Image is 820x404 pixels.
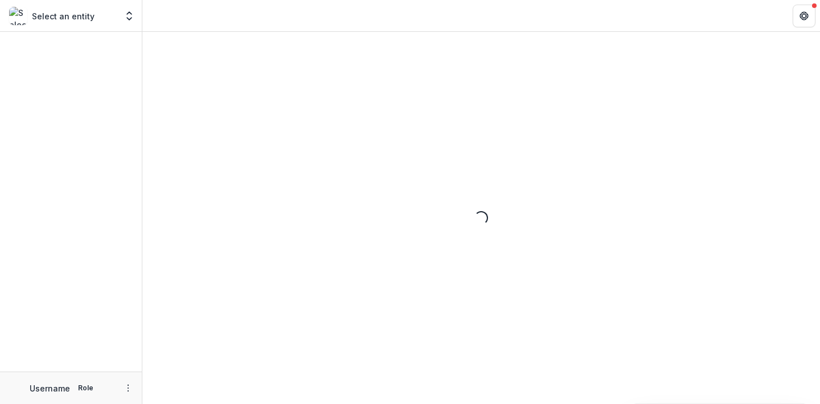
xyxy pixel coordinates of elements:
[75,383,97,393] p: Role
[121,381,135,395] button: More
[32,10,95,22] p: Select an entity
[30,382,70,394] p: Username
[9,7,27,25] img: Select an entity
[121,5,137,27] button: Open entity switcher
[793,5,815,27] button: Get Help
